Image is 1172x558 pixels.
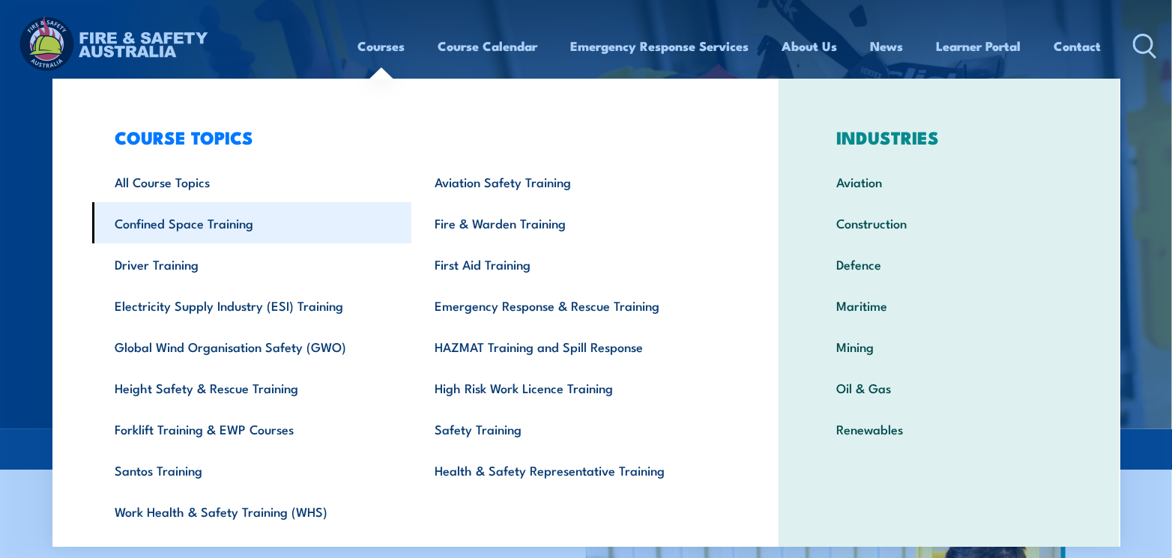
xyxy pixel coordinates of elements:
[813,161,1085,202] a: Aviation
[813,326,1085,367] a: Mining
[92,326,412,367] a: Global Wind Organisation Safety (GWO)
[92,367,412,408] a: Height Safety & Rescue Training
[937,26,1021,66] a: Learner Portal
[411,243,731,285] a: First Aid Training
[411,161,731,202] a: Aviation Safety Training
[92,161,412,202] a: All Course Topics
[358,26,405,66] a: Courses
[813,408,1085,449] a: Renewables
[871,26,904,66] a: News
[92,202,412,243] a: Confined Space Training
[411,408,731,449] a: Safety Training
[411,202,731,243] a: Fire & Warden Training
[92,449,412,491] a: Santos Training
[782,26,838,66] a: About Us
[813,285,1085,326] a: Maritime
[411,449,731,491] a: Health & Safety Representative Training
[411,367,731,408] a: High Risk Work Licence Training
[92,408,412,449] a: Forklift Training & EWP Courses
[1054,26,1102,66] a: Contact
[92,285,412,326] a: Electricity Supply Industry (ESI) Training
[813,367,1085,408] a: Oil & Gas
[813,202,1085,243] a: Construction
[813,243,1085,285] a: Defence
[92,491,412,532] a: Work Health & Safety Training (WHS)
[92,127,732,148] h3: COURSE TOPICS
[411,285,731,326] a: Emergency Response & Rescue Training
[813,127,1085,148] h3: INDUSTRIES
[92,243,412,285] a: Driver Training
[411,326,731,367] a: HAZMAT Training and Spill Response
[571,26,749,66] a: Emergency Response Services
[438,26,538,66] a: Course Calendar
